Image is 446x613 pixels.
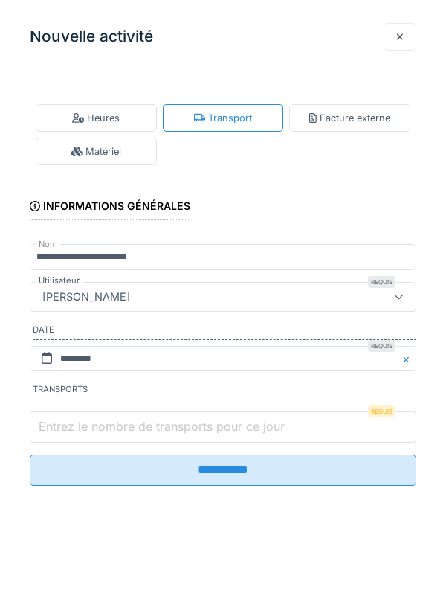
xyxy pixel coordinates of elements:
[33,324,416,340] label: Date
[309,111,390,125] div: Facture externe
[400,346,416,372] button: Close
[368,405,395,417] div: Requis
[30,195,190,220] div: Informations générales
[368,276,395,288] div: Requis
[71,144,120,158] div: Matériel
[30,28,153,46] h3: Nouvelle activité
[36,238,60,251] label: Nom
[72,111,120,125] div: Heures
[368,340,395,352] div: Requis
[36,289,136,305] div: [PERSON_NAME]
[33,383,416,399] label: Transports
[194,111,253,125] div: Transport
[36,275,83,287] label: Utilisateur
[36,417,288,435] label: Entrez le nombre de transports pour ce jour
